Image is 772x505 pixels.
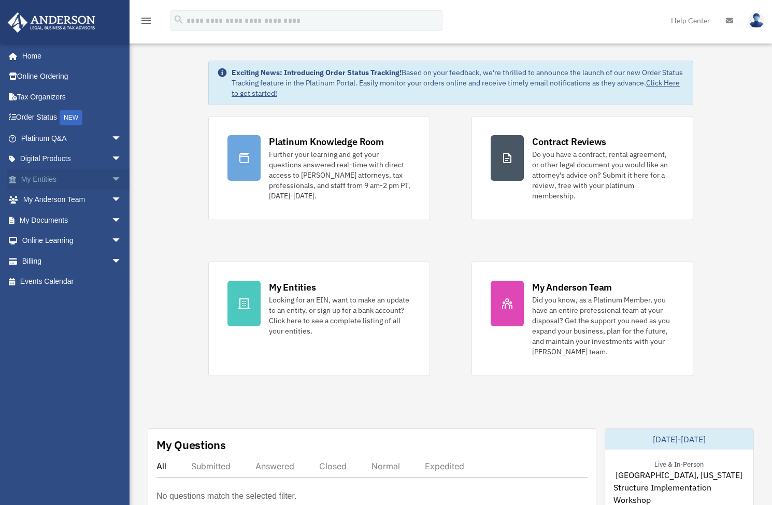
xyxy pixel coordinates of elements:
a: My Entities Looking for an EIN, want to make an update to an entity, or sign up for a bank accoun... [208,262,430,376]
span: arrow_drop_down [111,251,132,272]
div: Based on your feedback, we're thrilled to announce the launch of our new Order Status Tracking fe... [232,67,684,98]
img: Anderson Advisors Platinum Portal [5,12,98,33]
strong: Exciting News: Introducing Order Status Tracking! [232,68,402,77]
div: My Questions [156,437,226,453]
a: Click Here to get started! [232,78,680,98]
a: Online Ordering [7,66,137,87]
a: Digital Productsarrow_drop_down [7,149,137,169]
span: arrow_drop_down [111,210,132,231]
span: arrow_drop_down [111,128,132,149]
span: arrow_drop_down [111,190,132,211]
div: Looking for an EIN, want to make an update to an entity, or sign up for a bank account? Click her... [269,295,411,336]
span: arrow_drop_down [111,230,132,252]
img: User Pic [749,13,764,28]
div: NEW [60,110,82,125]
div: All [156,461,166,471]
a: Tax Organizers [7,86,137,107]
a: My Anderson Team Did you know, as a Platinum Member, you have an entire professional team at your... [471,262,693,376]
div: My Entities [269,281,316,294]
span: arrow_drop_down [111,169,132,190]
div: Live & In-Person [646,458,712,469]
a: menu [140,18,152,27]
a: Platinum Knowledge Room Further your learning and get your questions answered real-time with dire... [208,116,430,220]
span: [GEOGRAPHIC_DATA], [US_STATE] [616,469,742,481]
p: No questions match the selected filter. [156,489,296,503]
a: My Anderson Teamarrow_drop_down [7,190,137,210]
a: Platinum Q&Aarrow_drop_down [7,128,137,149]
a: My Entitiesarrow_drop_down [7,169,137,190]
span: arrow_drop_down [111,149,132,170]
div: Expedited [425,461,464,471]
div: Submitted [191,461,231,471]
div: My Anderson Team [532,281,612,294]
div: Answered [255,461,294,471]
a: Online Learningarrow_drop_down [7,230,137,251]
div: Normal [371,461,400,471]
div: Further your learning and get your questions answered real-time with direct access to [PERSON_NAM... [269,149,411,201]
div: Closed [319,461,347,471]
div: Do you have a contract, rental agreement, or other legal document you would like an attorney's ad... [532,149,674,201]
a: Home [7,46,132,66]
div: Contract Reviews [532,135,606,148]
a: Events Calendar [7,271,137,292]
div: [DATE]-[DATE] [605,429,754,450]
i: search [173,14,184,25]
div: Did you know, as a Platinum Member, you have an entire professional team at your disposal? Get th... [532,295,674,357]
div: Platinum Knowledge Room [269,135,384,148]
a: Billingarrow_drop_down [7,251,137,271]
a: Contract Reviews Do you have a contract, rental agreement, or other legal document you would like... [471,116,693,220]
i: menu [140,15,152,27]
a: My Documentsarrow_drop_down [7,210,137,230]
a: Order StatusNEW [7,107,137,128]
